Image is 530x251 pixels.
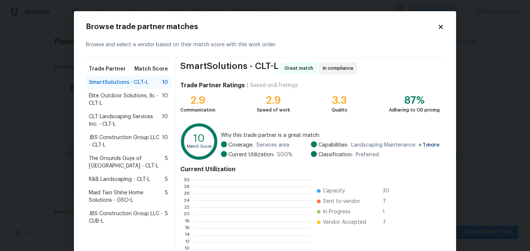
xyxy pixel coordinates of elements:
div: Browse and select a vendor based on their match score with this work order. [86,32,444,58]
span: Current Utilization: [228,151,274,159]
span: + 1 more [418,142,440,148]
text: 30 [184,178,190,182]
span: The Grounds Guys of [GEOGRAPHIC_DATA] - CLT-L [89,155,165,170]
div: 3.3 [331,97,347,104]
div: 87% [389,97,440,104]
span: Capabilities: [318,141,348,149]
span: Maid Two Shine Home Solutions - GSO-L [89,189,165,204]
span: 7 [383,219,395,226]
span: 10 [162,92,168,107]
text: 16 [185,226,190,230]
text: 18 [185,219,190,224]
div: Communication [180,106,215,114]
div: Speed of work [257,106,290,114]
span: Preferred [356,151,379,159]
span: 7 [383,198,395,205]
span: 5 [165,189,168,204]
text: 24 [184,198,190,203]
span: Classification: [318,151,353,159]
span: Elite Outdoor Solutions, llc - CLT-L [89,92,162,107]
span: SmartSolutions - CLT-L [180,62,278,74]
div: 2.9 [257,97,290,104]
span: 5 [165,176,168,183]
span: 10 [162,113,168,128]
span: Why this trade partner is a great match: [221,132,440,139]
span: SmartSolutions - CLT-L [89,79,149,86]
text: 22 [184,205,190,210]
h4: Current Utilization [180,166,440,173]
span: R&B Landscaping - CLT-L [89,176,150,183]
text: 20 [184,212,190,217]
span: Great match [284,65,316,72]
span: Services area [256,141,289,149]
div: Adhering to OD pricing [389,106,440,114]
text: 10 [193,133,205,144]
h2: Browse trade partner matches [86,23,437,31]
span: JBS Construction Group LLC - CLT-L [89,134,162,149]
span: Capacity [323,187,345,195]
span: Sent to vendor [323,198,360,205]
div: 2.9 [180,97,215,104]
span: 10 [162,134,168,149]
span: Coverage: [228,141,253,149]
span: 50.0 % [277,151,293,159]
span: In compliance [323,65,356,72]
span: 5 [165,155,168,170]
span: 1 [383,208,395,216]
div: Quality [331,106,347,114]
div: | [245,82,250,89]
text: Match Score [187,144,212,148]
span: CLT Landscaping Services Inc. - CLT-L [89,113,162,128]
h4: Trade Partner Ratings [180,82,245,89]
text: 28 [184,184,190,189]
span: Landscaping Maintenance [351,141,440,149]
span: 5 [165,210,168,225]
span: Trade Partner [89,65,126,73]
div: Based on 47 ratings [250,82,298,89]
span: 10 [162,79,168,86]
span: Vendor Accepted [323,219,366,226]
span: In Progress [323,208,350,216]
span: JBS Construction Group LLC - CUB-L [89,210,165,225]
text: 26 [184,191,190,196]
text: 14 [185,233,190,238]
text: 12 [185,240,190,245]
span: 30 [383,187,395,195]
span: Match Score [134,65,168,73]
